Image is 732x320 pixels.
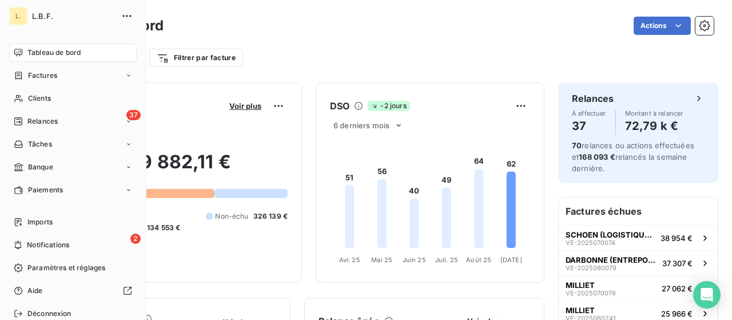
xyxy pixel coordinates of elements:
span: MILLIET [566,306,595,315]
h6: Factures échues [559,197,718,225]
span: -2 jours [368,101,409,111]
span: Factures [28,70,57,81]
span: L.B.F. [32,11,114,21]
span: Clients [28,93,51,104]
span: 37 307 € [662,259,693,268]
span: 326 139 € [253,211,288,222]
span: SCHOEN (LOGISTIQUE GESTION SERVICE) [566,230,656,239]
a: Aide [9,282,137,300]
tspan: Août 25 [466,256,491,264]
button: MILLIETVE-202507007827 062 € [559,275,718,301]
span: Paramètres et réglages [27,263,105,273]
span: Aide [27,286,43,296]
span: Paiements [28,185,63,195]
span: VE-2025070078 [566,290,616,297]
span: 2 [130,234,141,244]
h6: Relances [572,92,614,105]
span: Banque [28,162,53,172]
button: Actions [634,17,691,35]
span: 70 [572,141,582,150]
span: VE-2025080079 [566,264,616,271]
span: 37 [126,110,141,120]
tspan: [DATE] [500,256,522,264]
span: 6 derniers mois [333,121,389,130]
span: Montant à relancer [625,110,683,117]
span: 25 966 € [661,309,693,318]
span: Déconnexion [27,309,71,319]
tspan: Juin 25 [403,256,426,264]
span: 168 093 € [579,152,615,161]
tspan: Mai 25 [371,256,392,264]
span: DARBONNE (ENTREPOTS DARBONNE) [566,255,658,264]
span: 38 954 € [661,234,693,243]
button: SCHOEN (LOGISTIQUE GESTION SERVICE)VE-202507007438 954 € [559,225,718,250]
tspan: Juil. 25 [435,256,458,264]
span: Voir plus [229,101,261,110]
button: Filtrer par facture [149,49,243,67]
span: À effectuer [572,110,606,117]
span: Notifications [27,240,69,250]
span: Relances [27,116,58,127]
span: -134 553 € [144,223,181,233]
h2: 719 882,11 € [65,151,288,185]
span: Imports [27,217,53,227]
span: relances ou actions effectuées et relancés la semaine dernière. [572,141,694,173]
button: Voir plus [226,101,265,111]
h4: 37 [572,117,606,135]
div: Open Intercom Messenger [693,281,721,309]
tspan: Avr. 25 [339,256,360,264]
button: DARBONNE (ENTREPOTS DARBONNE)VE-202508007937 307 € [559,250,718,275]
span: Tâches [28,139,52,149]
span: Non-échu [215,211,248,222]
div: L. [9,7,27,25]
span: MILLIET [566,281,595,290]
span: 27 062 € [662,284,693,293]
span: Tableau de bord [27,48,81,58]
span: VE-2025070074 [566,239,615,246]
h4: 72,79 k € [625,117,683,135]
h6: DSO [330,99,349,113]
